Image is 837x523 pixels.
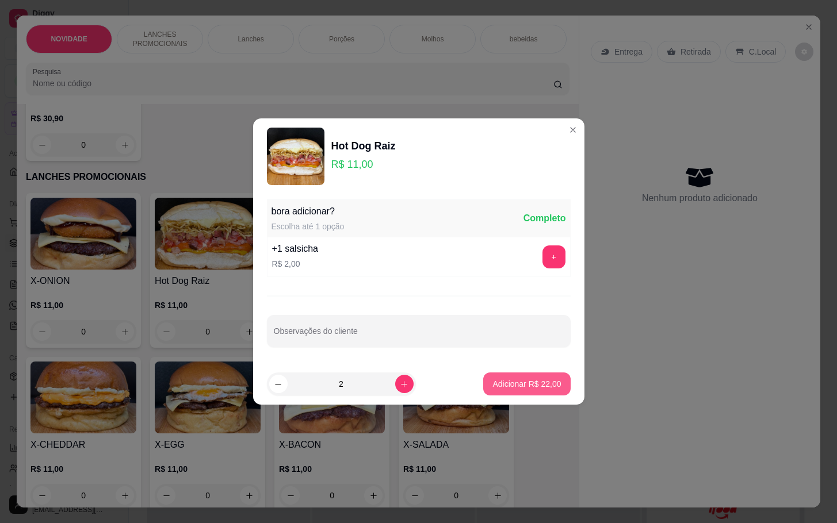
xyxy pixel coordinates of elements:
[274,330,564,341] input: Observações do cliente
[483,372,570,395] button: Adicionar R$ 22,00
[331,138,396,154] div: Hot Dog Raiz
[523,211,566,225] div: Completo
[564,121,582,139] button: Close
[272,258,319,270] p: R$ 2,00
[492,378,561,390] p: Adicionar R$ 22,00
[267,128,324,185] img: product-image
[331,156,396,172] p: R$ 11,00
[272,205,345,218] div: bora adicionar?
[395,375,414,393] button: increase-product-quantity
[272,221,345,232] div: Escolha até 1 opção
[269,375,288,393] button: decrease-product-quantity
[542,245,565,268] button: add
[272,242,319,256] div: +1 salsicha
